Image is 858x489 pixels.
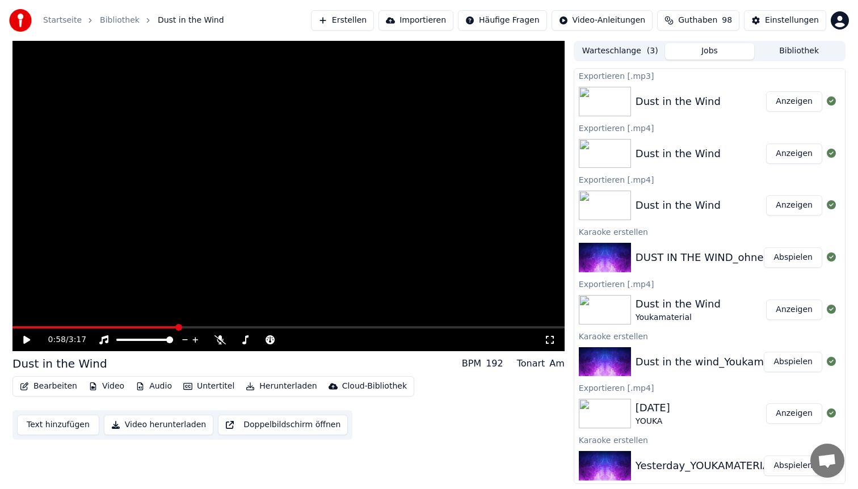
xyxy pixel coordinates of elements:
div: 192 [486,357,503,370]
button: Untertitel [179,378,239,394]
div: Exportieren [.mp3] [574,69,845,82]
span: 3:17 [69,334,86,345]
button: Audio [131,378,176,394]
button: Anzeigen [766,403,822,424]
button: Jobs [665,43,755,60]
img: youka [9,9,32,32]
button: Bearbeiten [15,378,82,394]
div: [DATE] [636,400,670,416]
span: ( 3 ) [647,45,658,57]
button: Abspielen [764,247,822,268]
div: Karaoke erstellen [574,433,845,446]
button: Bibliothek [754,43,844,60]
div: Dust in the Wind [636,146,721,162]
div: Dust in the Wind [636,94,721,109]
button: Anzeigen [766,144,822,164]
div: Einstellungen [765,15,819,26]
button: Importieren [378,10,453,31]
button: Video [84,378,129,394]
div: Cloud-Bibliothek [342,381,407,392]
div: Am [549,357,565,370]
span: 98 [722,15,732,26]
div: Tonart [517,357,545,370]
div: Chat öffnen [810,444,844,478]
button: Anzeigen [766,91,822,112]
a: Bibliothek [100,15,140,26]
button: Video-Anleitungen [552,10,653,31]
button: Text hinzufügen [17,415,99,435]
div: Yesterday_YOUKAMATERIAL [636,458,776,474]
div: Dust in the Wind [12,356,107,372]
button: Häufige Fragen [458,10,547,31]
div: YOUKA [636,416,670,427]
span: Dust in the Wind [158,15,224,26]
div: Dust in the wind_Youkamaterial [636,354,797,370]
div: / [48,334,75,345]
div: Youkamaterial [636,312,721,323]
span: Guthaben [678,15,717,26]
button: Anzeigen [766,300,822,320]
button: Guthaben98 [657,10,739,31]
div: Dust in the Wind [636,296,721,312]
div: Dust in the Wind [636,197,721,213]
div: BPM [462,357,481,370]
a: Startseite [43,15,82,26]
div: Exportieren [.mp4] [574,121,845,134]
button: Einstellungen [744,10,826,31]
div: Exportieren [.mp4] [574,277,845,290]
button: Video herunterladen [104,415,213,435]
nav: breadcrumb [43,15,224,26]
button: Doppelbildschirm öffnen [218,415,348,435]
div: Karaoke erstellen [574,329,845,343]
div: Exportieren [.mp4] [574,172,845,186]
span: 0:58 [48,334,66,345]
button: Erstellen [311,10,374,31]
button: Anzeigen [766,195,822,216]
button: Warteschlange [575,43,665,60]
button: Herunterladen [241,378,321,394]
button: Abspielen [764,352,822,372]
div: Karaoke erstellen [574,225,845,238]
button: Abspielen [764,456,822,476]
div: DUST IN THE WIND_ohnetitel [636,250,784,265]
div: Exportieren [.mp4] [574,381,845,394]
